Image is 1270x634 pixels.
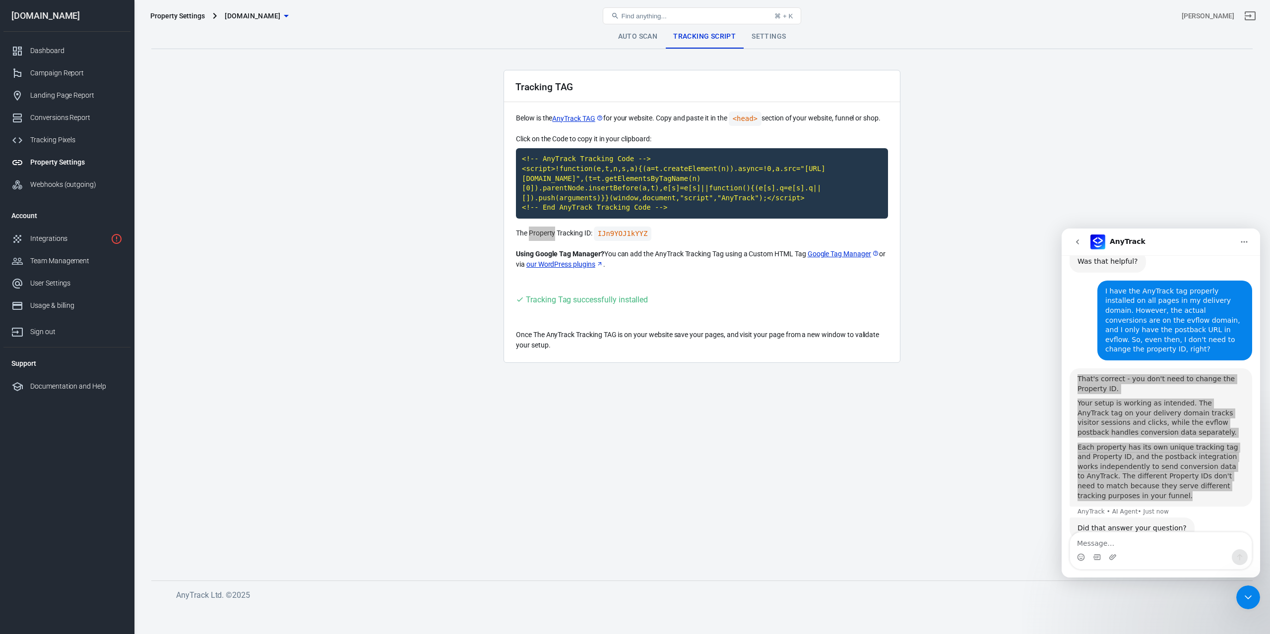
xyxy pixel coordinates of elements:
li: Support [3,351,130,375]
div: User Settings [30,278,123,288]
a: Dashboard [3,40,130,62]
a: Usage & billing [3,294,130,317]
code: <head> [729,112,762,126]
a: Tracking Pixels [3,129,130,151]
div: ⌘ + K [774,12,793,20]
p: You can add the AnyTrack Tracking Tag using a Custom HTML Tag or via . [516,249,888,270]
svg: 1 networks not verified yet [111,233,123,245]
div: Landing Page Report [30,90,123,101]
strong: Using Google Tag Manager? [516,250,604,258]
div: Webhooks (outgoing) [30,179,123,190]
code: Click to copy [516,148,888,219]
a: Settings [744,25,794,49]
a: Webhooks (outgoing) [3,173,130,196]
a: Integrations [3,228,130,250]
a: Team Management [3,250,130,272]
a: AnyTrack TAG [552,114,603,124]
code: Click to copy [594,227,652,241]
div: Dashboard [30,46,123,56]
a: Property Settings [3,151,130,173]
a: Sign out [1238,4,1262,28]
div: [DOMAIN_NAME] [3,11,130,20]
a: Google Tag Manager [808,249,879,259]
a: Conversions Report [3,107,130,129]
div: Tracking Pixels [30,135,123,145]
h2: Tracking TAG [515,82,573,92]
span: Find anything... [621,12,666,20]
iframe: Intercom live chat [1236,585,1260,609]
p: Below is the for your website. Copy and paste it in the section of your website, funnel or shop. [516,112,888,126]
li: Account [3,204,130,228]
div: Property Settings [150,11,205,21]
a: Tracking Script [665,25,744,49]
a: Landing Page Report [3,84,130,107]
div: Usage & billing [30,300,123,311]
button: [DOMAIN_NAME] [221,7,292,25]
button: Find anything...⌘ + K [603,7,801,24]
p: Once The AnyTrack Tracking TAG is on your website save your pages, and visit your page from a new... [516,330,888,350]
iframe: Intercom live chat [1062,229,1260,577]
div: Account id: I2Uq4N7g [1182,11,1234,21]
div: Team Management [30,256,123,266]
p: Click on the Code to copy it in your clipboard: [516,134,888,144]
div: Integrations [30,233,107,244]
h6: AnyTrack Ltd. © 2025 [176,589,920,601]
div: Visit your website to trigger the Tracking Tag and validate your setup. [516,293,648,306]
a: Campaign Report [3,62,130,84]
div: Sign out [30,327,123,337]
a: our WordPress plugins [526,259,603,270]
div: Property Settings [30,157,123,168]
a: Sign out [3,317,130,343]
div: Conversions Report [30,113,123,123]
a: User Settings [3,272,130,294]
span: productreviewsweb.com [225,10,280,22]
div: Documentation and Help [30,381,123,392]
p: The Property Tracking ID: [516,227,888,241]
div: Tracking Tag successfully installed [526,293,648,306]
div: Campaign Report [30,68,123,78]
a: Auto Scan [610,25,666,49]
